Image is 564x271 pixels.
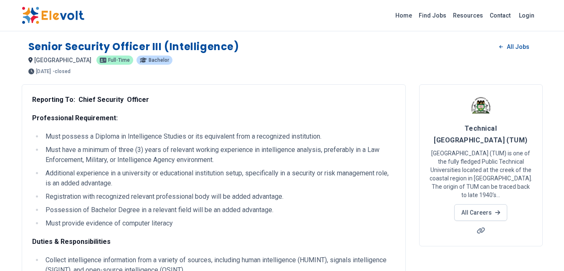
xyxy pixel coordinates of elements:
span: Technical [GEOGRAPHIC_DATA] (TUM) [434,124,527,144]
p: [GEOGRAPHIC_DATA] (TUM) is one of the fully fledged Public Technical Universities located at the ... [430,149,532,199]
span: Bachelor [149,58,169,63]
li: Must possess a Diploma in Intelligence Studies or its equivalent from a recognized institution. [43,132,395,142]
li: Additional experience in a university or educational institution setup, specifically in a securit... [43,168,395,188]
a: All Careers [454,204,507,221]
p: - closed [53,69,71,74]
a: Login [514,7,539,24]
li: Must have a minimum of three (3) years of relevant working experience in intelligence analysis, p... [43,145,395,165]
span: [GEOGRAPHIC_DATA] [34,57,91,63]
span: Full-time [108,58,130,63]
strong: Reporting To: Chief Security Officer [32,96,149,104]
img: Technical University of Mombasa (TUM) [470,95,491,116]
a: Contact [486,9,514,22]
h1: Senior Security Officer III (Intelligence) [28,40,239,53]
strong: Professional Requirement: [32,114,118,122]
a: Resources [450,9,486,22]
li: Possession of Bachelor Degree in a relevant field will be an added advantage. [43,205,395,215]
a: Find Jobs [415,9,450,22]
a: All Jobs [493,41,536,53]
li: Registration with recognized relevant professional body will be added advantage. [43,192,395,202]
img: Elevolt [22,7,84,24]
a: Home [392,9,415,22]
strong: Duties & Responsibilities [32,238,111,246]
li: Must provide evidence of computer literacy [43,218,395,228]
span: [DATE] [36,69,51,74]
